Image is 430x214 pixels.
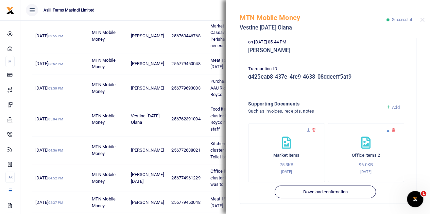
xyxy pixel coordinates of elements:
[255,153,318,158] h6: Market items
[171,148,200,153] span: 256772688021
[131,200,164,205] span: [PERSON_NAME]
[248,65,408,73] p: Transaction ID
[131,148,164,153] span: [PERSON_NAME]
[210,79,263,97] span: Purchase of staff food for AAU Rice Sugar Cooking oil Royco
[171,200,200,205] span: 256779450048
[210,106,264,132] span: Food items for Bosco farm cluster Rice Sugar Soap Royco magic and others for staff
[407,191,423,207] iframe: Intercom live chat
[255,161,318,169] p: 75.3KB
[35,148,63,153] span: [DATE]
[248,108,380,115] h4: Such as invoices, receipts, notes
[92,144,116,156] span: MTN Mobile Money
[335,153,397,158] h6: Office items 2
[248,74,408,80] h5: d425eab8-437e-4fe9-4638-08ddeeff5af9
[48,34,63,38] small: 03:55 PM
[240,14,386,22] h5: MTN Mobile Money
[48,149,63,152] small: 04:56 PM
[35,61,63,66] span: [DATE]
[210,58,262,70] span: Meat 15kgs for staffs diet [DATE]
[171,61,200,66] span: 256779450048
[328,123,405,182] div: Office items 2
[35,85,63,91] span: [DATE]
[48,201,63,205] small: 05:37 PM
[131,85,164,91] span: [PERSON_NAME]
[131,172,164,184] span: [PERSON_NAME][DATE]
[210,23,269,48] span: Market items Vegetables Cassava Fish and other Perishables and other kitchen necessities
[392,17,412,22] span: Successful
[248,47,408,54] h5: [PERSON_NAME]
[48,86,63,90] small: 03:50 PM
[392,105,399,110] span: Add
[131,113,159,125] span: Vestine [DATE] Olana
[5,172,15,183] li: Ac
[41,7,97,13] span: Asili Farms Masindi Limited
[171,33,200,38] span: 256760446768
[240,24,386,31] h5: Vestine [DATE] Olana
[92,30,116,42] span: MTN Mobile Money
[5,56,15,67] li: M
[48,62,63,66] small: 03:52 PM
[248,100,380,108] h4: Supporting Documents
[275,186,376,198] button: Download confirmation
[248,39,408,46] p: on [DATE] 05:44 PM
[171,85,200,91] span: 256779693003
[6,6,14,15] img: logo-small
[210,169,268,187] span: Office items for Bosco farm cluster Liquid soap Vim Hand was toilet balls and Harpic
[171,116,200,121] span: 256762391094
[335,161,397,169] p: 96.0KB
[420,18,425,22] button: Close
[92,113,116,125] span: MTN Mobile Money
[92,82,116,94] span: MTN Mobile Money
[386,105,400,110] a: Add
[6,7,14,13] a: logo-small logo-large logo-large
[171,175,200,180] span: 256774961229
[92,196,116,208] span: MTN Mobile Money
[210,196,262,208] span: Meat 15kgs for staffs diet [DATE]
[92,172,116,184] span: MTN Mobile Money
[421,191,426,196] span: 1
[35,200,63,205] span: [DATE]
[248,123,325,182] div: Market items
[92,58,116,70] span: MTN Mobile Money
[281,169,292,174] small: [DATE]
[131,33,164,38] span: [PERSON_NAME]
[210,141,268,159] span: Kitchen items for Bosco farm cluster Moppers Buckets Toilet brushes and knives
[35,33,63,38] span: [DATE]
[35,116,63,121] span: [DATE]
[131,61,164,66] span: [PERSON_NAME]
[360,169,372,174] small: [DATE]
[48,117,63,121] small: 05:04 PM
[35,175,63,180] span: [DATE]
[48,176,63,180] small: 04:52 PM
